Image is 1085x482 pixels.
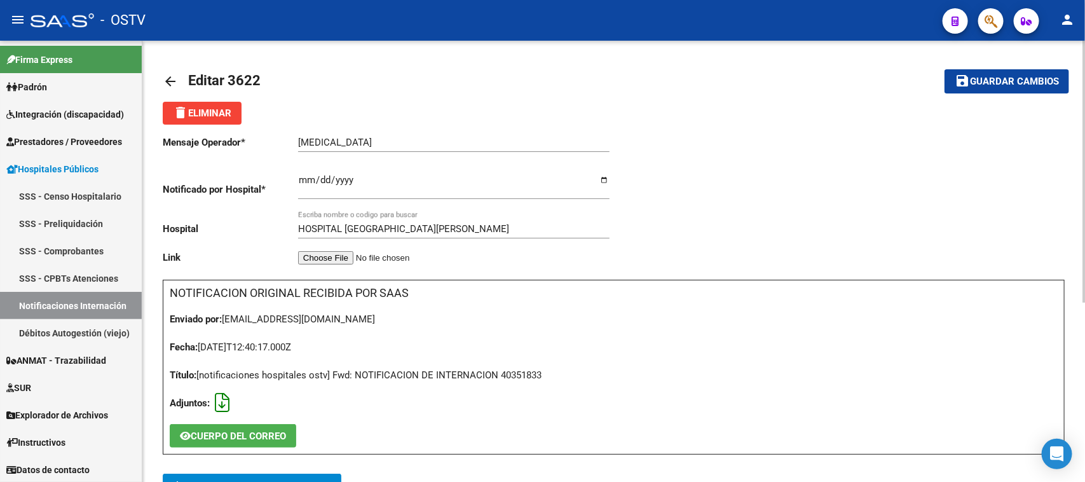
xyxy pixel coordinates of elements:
span: CUERPO DEL CORREO [191,430,286,442]
span: Datos de contacto [6,463,90,477]
strong: Título: [170,369,196,381]
span: Guardar cambios [970,76,1059,88]
span: Explorador de Archivos [6,408,108,422]
p: Notificado por Hospital [163,182,298,196]
mat-icon: menu [10,12,25,27]
mat-icon: save [955,73,970,88]
span: Eliminar [173,107,231,119]
p: Hospital [163,222,298,236]
span: ANMAT - Trazabilidad [6,354,106,368]
button: CUERPO DEL CORREO [170,424,296,448]
div: [notificaciones hospitales ostv] Fwd: NOTIFICACION DE INTERNACION 40351833 [170,368,1058,382]
span: Hospitales Públicos [6,162,99,176]
span: Instructivos [6,436,65,450]
span: Integración (discapacidad) [6,107,124,121]
button: Guardar cambios [945,69,1069,93]
strong: Enviado por: [170,313,222,325]
span: SUR [6,381,31,395]
strong: Adjuntos: [170,397,210,409]
div: [EMAIL_ADDRESS][DOMAIN_NAME] [170,312,1058,326]
div: [DATE]T12:40:17.000Z [170,340,1058,354]
span: - OSTV [100,6,146,34]
mat-icon: person [1060,12,1075,27]
mat-icon: delete [173,105,188,120]
h3: NOTIFICACION ORIGINAL RECIBIDA POR SAAS [170,284,1058,302]
span: Prestadores / Proveedores [6,135,122,149]
div: Open Intercom Messenger [1042,439,1072,469]
span: Editar 3622 [188,72,261,88]
p: Mensaje Operador [163,135,298,149]
p: Link [163,251,298,265]
button: Eliminar [163,102,242,125]
strong: Fecha: [170,341,198,353]
mat-icon: arrow_back [163,74,178,89]
span: Firma Express [6,53,72,67]
span: Padrón [6,80,47,94]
